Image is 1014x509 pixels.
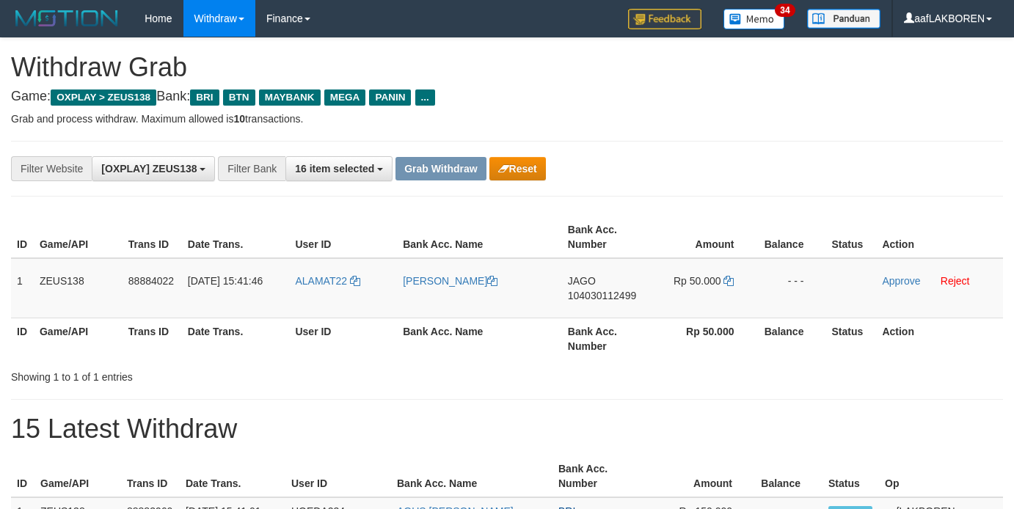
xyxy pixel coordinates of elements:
[11,216,34,258] th: ID
[34,216,123,258] th: Game/API
[395,157,486,180] button: Grab Withdraw
[101,163,197,175] span: [OXPLAY] ZEUS138
[723,9,785,29] img: Button%20Memo.svg
[123,318,182,359] th: Trans ID
[11,414,1003,444] h1: 15 Latest Withdraw
[182,318,290,359] th: Date Trans.
[223,89,255,106] span: BTN
[562,318,651,359] th: Bank Acc. Number
[562,216,651,258] th: Bank Acc. Number
[51,89,156,106] span: OXPLAY > ZEUS138
[756,318,825,359] th: Balance
[218,156,285,181] div: Filter Bank
[807,9,880,29] img: panduan.png
[121,455,180,497] th: Trans ID
[568,275,596,287] span: JAGO
[876,216,1003,258] th: Action
[552,455,652,497] th: Bank Acc. Number
[941,275,970,287] a: Reject
[674,275,721,287] span: Rp 50.000
[11,258,34,318] td: 1
[34,318,123,359] th: Game/API
[882,275,920,287] a: Approve
[34,455,121,497] th: Game/API
[754,455,822,497] th: Balance
[11,53,1003,82] h1: Withdraw Grab
[876,318,1003,359] th: Action
[34,258,123,318] td: ZEUS138
[397,216,562,258] th: Bank Acc. Name
[568,290,636,301] span: Copy 104030112499 to clipboard
[11,111,1003,126] p: Grab and process withdraw. Maximum allowed is transactions.
[295,163,374,175] span: 16 item selected
[11,318,34,359] th: ID
[723,275,734,287] a: Copy 50000 to clipboard
[775,4,795,17] span: 34
[822,455,879,497] th: Status
[879,455,1003,497] th: Op
[756,258,825,318] td: - - -
[415,89,435,106] span: ...
[180,455,285,497] th: Date Trans.
[756,216,825,258] th: Balance
[11,364,412,384] div: Showing 1 to 1 of 1 entries
[233,113,245,125] strong: 10
[825,318,876,359] th: Status
[285,156,393,181] button: 16 item selected
[11,455,34,497] th: ID
[123,216,182,258] th: Trans ID
[651,318,756,359] th: Rp 50.000
[391,455,552,497] th: Bank Acc. Name
[190,89,219,106] span: BRI
[628,9,701,29] img: Feedback.jpg
[825,216,876,258] th: Status
[489,157,546,180] button: Reset
[92,156,215,181] button: [OXPLAY] ZEUS138
[182,216,290,258] th: Date Trans.
[128,275,174,287] span: 88884022
[289,318,397,359] th: User ID
[324,89,366,106] span: MEGA
[295,275,360,287] a: ALAMAT22
[289,216,397,258] th: User ID
[397,318,562,359] th: Bank Acc. Name
[11,89,1003,104] h4: Game: Bank:
[259,89,321,106] span: MAYBANK
[652,455,754,497] th: Amount
[403,275,497,287] a: [PERSON_NAME]
[651,216,756,258] th: Amount
[369,89,411,106] span: PANIN
[11,156,92,181] div: Filter Website
[11,7,123,29] img: MOTION_logo.png
[295,275,347,287] span: ALAMAT22
[285,455,391,497] th: User ID
[188,275,263,287] span: [DATE] 15:41:46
